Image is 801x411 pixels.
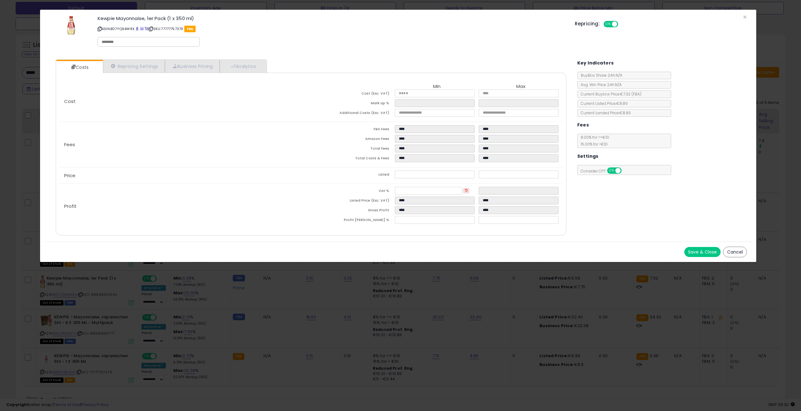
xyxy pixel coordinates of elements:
span: FBA [184,26,196,32]
a: Costs [56,61,102,74]
th: Max [479,84,563,90]
td: FBA Fees [311,125,395,135]
td: Gross Profit [311,206,395,216]
th: Min [395,84,479,90]
h5: Settings [577,152,599,160]
p: Profit [59,204,311,209]
td: Listed [311,171,395,180]
h5: Fees [577,121,589,129]
td: Amazon Fees [311,135,395,145]
td: Cost (Exc. VAT) [311,90,395,99]
span: 15.00 % for > €10 [578,141,608,147]
span: ( FBA ) [631,91,641,97]
p: Price [59,173,311,178]
span: × [743,13,747,22]
p: Cost [59,99,311,104]
span: 8.00 % for <= €10 [578,135,609,147]
span: ON [608,168,615,173]
td: Mark up % [311,99,395,109]
a: Repricing Settings [103,60,165,73]
a: BuyBox page [135,26,139,31]
td: Total Costs & Fees [311,154,395,164]
td: Profit [PERSON_NAME] % [311,216,395,226]
p: ASIN: B07YQ94W8X | SKU: 77777757379 [98,24,565,34]
h3: Kewpie Mayonnaise, 1er Pack (1 x 350 ml) [98,16,565,21]
span: Current Listed Price: €8.89 [578,101,628,106]
span: ON [604,22,612,27]
span: Current Landed Price: €8.89 [578,110,631,116]
p: Fees [59,142,311,147]
button: Save & Close [684,247,721,257]
span: Current Buybox Price: [578,91,641,97]
span: Consider CPT: [578,168,630,174]
button: Cancel [723,247,747,257]
td: Additional Costs (Exc. VAT) [311,109,395,119]
span: OFF [620,168,630,173]
td: Listed Price (Exc. VAT) [311,197,395,206]
td: Total Fees [311,145,395,154]
span: BuyBox Share 24h: N/A [578,73,622,78]
span: Avg. Win Price 24h: N/A [578,82,622,87]
a: Your listing only [145,26,148,31]
a: Analytics [220,60,266,73]
a: Business Pricing [165,60,220,73]
a: All offer listings [140,26,144,31]
img: 417cfFZRV1L._SL60_.jpg [67,16,75,35]
td: Vat % [311,187,395,197]
span: OFF [617,22,627,27]
h5: Repricing: [575,21,600,26]
h5: Key Indicators [577,59,614,67]
span: €7.32 [620,91,641,97]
